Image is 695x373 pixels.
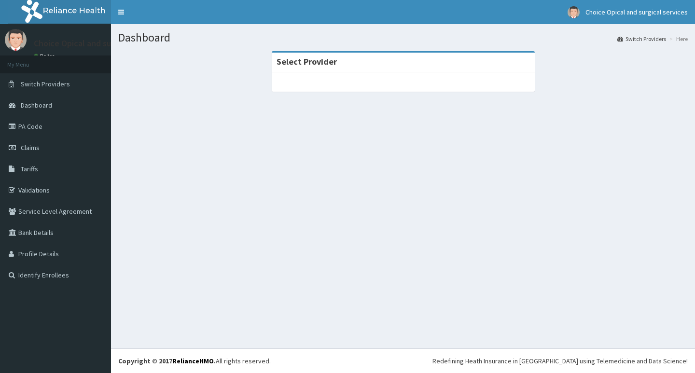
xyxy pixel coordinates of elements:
img: User Image [568,6,580,18]
strong: Copyright © 2017 . [118,357,216,365]
a: Online [34,53,57,59]
h1: Dashboard [118,31,688,44]
a: Switch Providers [617,35,666,43]
li: Here [667,35,688,43]
div: Redefining Heath Insurance in [GEOGRAPHIC_DATA] using Telemedicine and Data Science! [432,356,688,366]
span: Tariffs [21,165,38,173]
img: User Image [5,29,27,51]
span: Choice Opical and surgical services [585,8,688,16]
strong: Select Provider [277,56,337,67]
span: Claims [21,143,40,152]
span: Switch Providers [21,80,70,88]
p: Choice Opical and surgical services [34,39,165,48]
a: RelianceHMO [172,357,214,365]
span: Dashboard [21,101,52,110]
footer: All rights reserved. [111,348,695,373]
